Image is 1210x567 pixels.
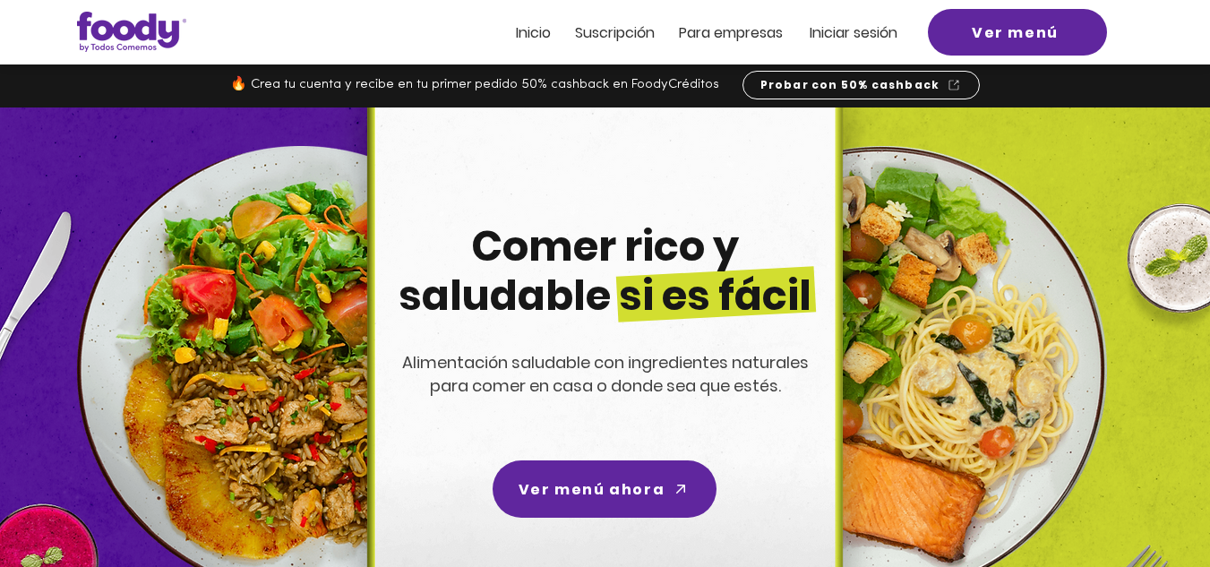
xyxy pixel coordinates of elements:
[516,22,551,43] span: Inicio
[519,478,665,501] span: Ver menú ahora
[575,22,655,43] span: Suscripción
[1106,463,1192,549] iframe: Messagebird Livechat Widget
[77,12,186,52] img: Logo_Foody V2.0.0 (3).png
[402,351,809,397] span: Alimentación saludable con ingredientes naturales para comer en casa o donde sea que estés.
[399,218,811,324] span: Comer rico y saludable si es fácil
[516,25,551,40] a: Inicio
[972,21,1059,44] span: Ver menú
[810,22,897,43] span: Iniciar sesión
[230,78,719,91] span: 🔥 Crea tu cuenta y recibe en tu primer pedido 50% cashback en FoodyCréditos
[679,22,696,43] span: Pa
[696,22,783,43] span: ra empresas
[575,25,655,40] a: Suscripción
[742,71,980,99] a: Probar con 50% cashback
[679,25,783,40] a: Para empresas
[493,460,717,518] a: Ver menú ahora
[810,25,897,40] a: Iniciar sesión
[760,77,940,93] span: Probar con 50% cashback
[928,9,1107,56] a: Ver menú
